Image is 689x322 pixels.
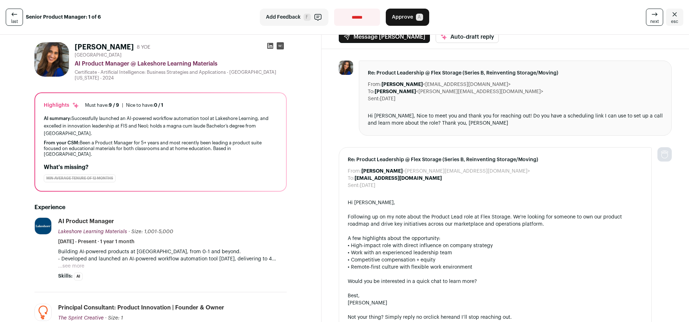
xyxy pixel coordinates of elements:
span: [DATE] - Present · 1 year 1 month [58,238,135,245]
span: next [650,19,659,24]
h2: Experience [34,203,287,212]
dd: <[EMAIL_ADDRESS][DOMAIN_NAME]> [381,81,511,88]
img: 60e1e0b05382619b28806be8d457bc886778e7fd5040da47770c200d064f6160 [35,304,51,321]
li: AI [74,273,83,280]
button: Approve A [386,9,429,26]
button: ...see more [58,263,84,270]
span: 9 / 9 [109,103,119,107]
div: 8 YOE [137,44,150,51]
div: Nice to have: [126,102,163,108]
button: Message [PERSON_NAME] [339,31,430,43]
span: Re: Product Leadership @ Flex Storage (Series B, Reinventing Storage/Moving) [348,156,643,163]
div: Principal Consultant: Product Innovation | Founder & Owner [58,304,224,312]
dt: From: [348,168,361,175]
a: last [6,9,23,26]
dt: To: [368,88,375,95]
span: AI summary: [44,116,71,121]
div: Highlights [44,102,79,109]
span: A [416,14,423,21]
dt: To: [348,175,355,182]
a: click here [428,315,451,320]
span: The Sprint Creative [58,316,104,321]
img: 57de3ebfe54d3acd39b9b144fb60a17a7de8bd4c3224da1d051fc6c556c29109 [34,42,69,77]
p: - Developed and launched an AI-powered workflow automation tool [DATE], delivering to 4 departmen... [58,255,287,263]
b: [PERSON_NAME] [381,82,423,87]
span: 0 / 1 [154,103,163,107]
a: next [646,9,663,26]
div: Been a Product Manager for 5+ years and most recently been leading a product suite focused on edu... [44,140,277,157]
span: Approve [392,14,413,21]
span: Lakeshore Learning Materials [58,229,127,234]
b: [PERSON_NAME] [375,89,416,94]
div: Must have: [85,102,119,108]
span: F [304,14,311,21]
img: 57de3ebfe54d3acd39b9b144fb60a17a7de8bd4c3224da1d051fc6c556c29109 [339,61,353,75]
span: Re: Product Leadership @ Flex Storage (Series B, Reinventing Storage/Moving) [368,69,663,77]
p: Building AI-powered products at [GEOGRAPHIC_DATA], from 0-1 and beyond. [58,248,287,255]
div: Hi [PERSON_NAME], Nice to meet you and thank you for reaching out! Do you have a scheduling link ... [368,112,663,127]
button: Add Feedback F [260,9,328,26]
dd: [DATE] [380,95,395,102]
img: nopic.png [657,147,672,162]
h1: [PERSON_NAME] [75,42,134,52]
span: · Size: 1 [105,316,123,321]
ul: | [85,102,163,108]
a: Close [666,9,683,26]
h2: What's missing? [44,163,277,172]
span: [GEOGRAPHIC_DATA] [75,52,122,58]
div: AI Product Manager [58,217,114,225]
div: min average tenure of 12 months [44,174,116,182]
div: Certificate - Artificial Intelligence: Business Strategies and Applications - [GEOGRAPHIC_DATA][U... [75,69,287,81]
div: Successfully launched an AI-powered workflow automation tool at Lakeshore Learning, and excelled ... [44,115,277,137]
span: Skills: [58,273,72,280]
dt: Sent: [368,95,380,102]
img: 0b3f199cbb781dafc681762cc75717816cc9c525df0ebf3ad98a326f00b22727.jpg [35,218,51,234]
span: · Size: 1,001-5,000 [128,229,173,234]
span: esc [671,19,678,24]
dt: Sent: [348,182,360,189]
div: Hi [PERSON_NAME], Following up on my note about the Product Lead role at Flex Storage. We're look... [348,199,643,321]
b: [PERSON_NAME] [361,169,403,174]
span: last [11,19,18,24]
b: [EMAIL_ADDRESS][DOMAIN_NAME] [355,176,442,181]
dd: <[PERSON_NAME][EMAIL_ADDRESS][DOMAIN_NAME]> [361,168,530,175]
span: From your CSM: [44,140,80,145]
button: Auto-draft reply [436,31,499,43]
dt: From: [368,81,381,88]
span: Add Feedback [266,14,301,21]
strong: Senior Product Manager: 1 of 6 [26,14,101,21]
dd: [DATE] [360,182,375,189]
div: AI Product Manager @ Lakeshore Learning Materials [75,59,287,68]
dd: <[PERSON_NAME][EMAIL_ADDRESS][DOMAIN_NAME]> [375,88,543,95]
